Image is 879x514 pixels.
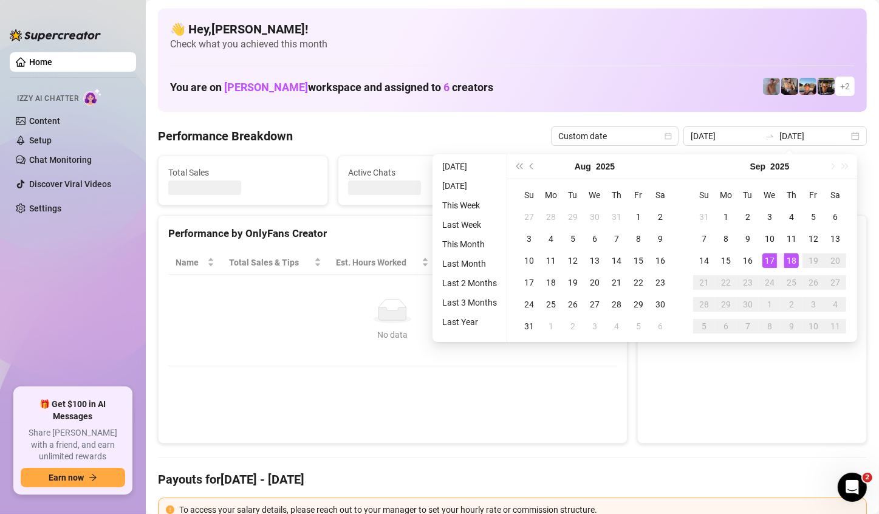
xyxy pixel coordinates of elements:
th: Th [606,184,628,206]
span: Custom date [558,127,671,145]
h1: You are on workspace and assigned to creators [170,81,493,94]
td: 2025-08-09 [649,228,671,250]
div: 27 [828,275,843,290]
div: 20 [828,253,843,268]
li: Last Year [437,315,502,329]
span: Izzy AI Chatter [17,93,78,105]
td: 2025-09-28 [693,293,715,315]
button: Choose a year [596,154,615,179]
span: + 2 [840,80,850,93]
td: 2025-09-14 [693,250,715,272]
td: 2025-10-10 [802,315,824,337]
div: 19 [806,253,821,268]
td: 2025-09-04 [781,206,802,228]
div: 23 [653,275,668,290]
span: Share [PERSON_NAME] with a friend, and earn unlimited rewards [21,427,125,463]
td: 2025-08-14 [606,250,628,272]
td: 2025-08-11 [540,250,562,272]
td: 2025-09-12 [802,228,824,250]
div: Performance by OnlyFans Creator [168,225,617,242]
div: 27 [587,297,602,312]
span: exclamation-circle [166,505,174,514]
div: 25 [544,297,558,312]
td: 2025-09-21 [693,272,715,293]
td: 2025-09-26 [802,272,824,293]
div: 9 [653,231,668,246]
button: Choose a year [770,154,789,179]
a: Setup [29,135,52,145]
div: 10 [806,319,821,334]
td: 2025-08-08 [628,228,649,250]
span: Total Sales [168,166,318,179]
td: 2025-09-11 [781,228,802,250]
div: 9 [784,319,799,334]
div: 21 [697,275,711,290]
th: Tu [562,184,584,206]
div: 31 [697,210,711,224]
th: Name [168,251,222,275]
th: Total Sales & Tips [222,251,329,275]
td: 2025-09-22 [715,272,737,293]
div: 16 [740,253,755,268]
div: 25 [784,275,799,290]
div: 22 [719,275,733,290]
div: 7 [740,319,755,334]
td: 2025-08-18 [540,272,562,293]
span: arrow-right [89,473,97,482]
button: Last year (Control + left) [512,154,525,179]
td: 2025-09-08 [715,228,737,250]
th: Su [518,184,540,206]
th: We [584,184,606,206]
div: 3 [587,319,602,334]
span: Check what you achieved this month [170,38,855,51]
td: 2025-08-16 [649,250,671,272]
div: 30 [653,297,668,312]
div: 21 [609,275,624,290]
th: Fr [802,184,824,206]
td: 2025-09-18 [781,250,802,272]
div: 11 [784,231,799,246]
td: 2025-08-20 [584,272,606,293]
div: 4 [828,297,843,312]
div: 1 [631,210,646,224]
img: Zach [799,78,816,95]
h4: Payouts for [DATE] - [DATE] [158,471,867,488]
div: 1 [719,210,733,224]
td: 2025-08-17 [518,272,540,293]
img: Joey [763,78,780,95]
div: 6 [587,231,602,246]
div: 15 [631,253,646,268]
td: 2025-09-29 [715,293,737,315]
div: 14 [697,253,711,268]
td: 2025-08-03 [518,228,540,250]
div: 4 [609,319,624,334]
td: 2025-09-17 [759,250,781,272]
td: 2025-08-28 [606,293,628,315]
div: 3 [762,210,777,224]
div: 30 [587,210,602,224]
div: 13 [587,253,602,268]
td: 2025-10-08 [759,315,781,337]
td: 2025-09-13 [824,228,846,250]
div: 6 [653,319,668,334]
th: We [759,184,781,206]
a: Chat Monitoring [29,155,92,165]
div: 7 [697,231,711,246]
span: calendar [665,132,672,140]
div: 2 [566,319,580,334]
div: 31 [609,210,624,224]
td: 2025-10-06 [715,315,737,337]
div: 2 [784,297,799,312]
td: 2025-09-20 [824,250,846,272]
div: 3 [522,231,536,246]
td: 2025-09-05 [802,206,824,228]
td: 2025-10-01 [759,293,781,315]
div: 3 [806,297,821,312]
div: 29 [566,210,580,224]
div: 15 [719,253,733,268]
span: swap-right [765,131,775,141]
a: Home [29,57,52,67]
th: Mo [540,184,562,206]
td: 2025-10-05 [693,315,715,337]
td: 2025-08-04 [540,228,562,250]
